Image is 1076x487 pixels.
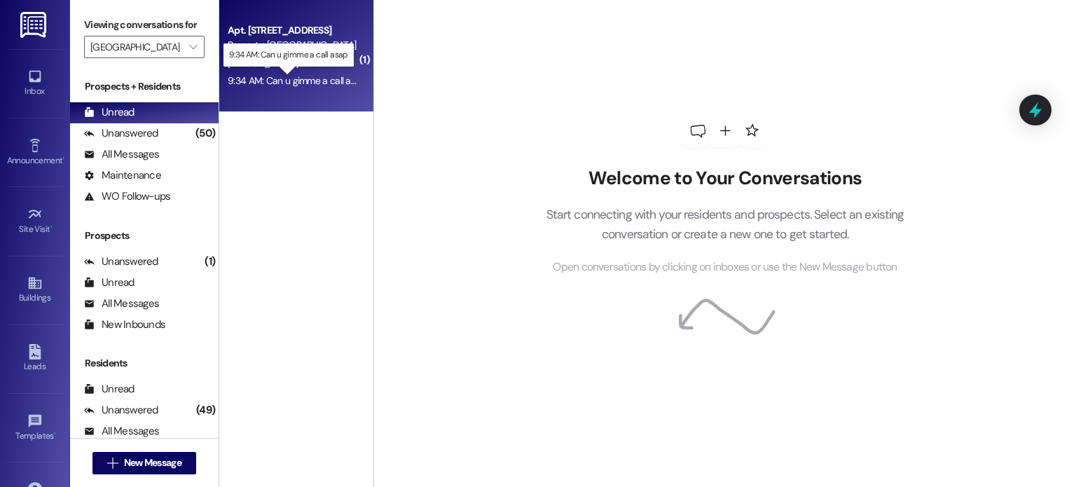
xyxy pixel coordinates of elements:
[84,189,170,204] div: WO Follow-ups
[84,126,158,141] div: Unanswered
[20,12,49,38] img: ResiDesk Logo
[92,452,196,474] button: New Message
[107,458,118,469] i: 
[525,167,925,190] h2: Welcome to Your Conversations
[84,254,158,269] div: Unanswered
[54,429,56,439] span: •
[84,14,205,36] label: Viewing conversations for
[525,205,925,245] p: Start connecting with your residents and prospects. Select an existing conversation or create a n...
[84,403,158,418] div: Unanswered
[7,64,63,102] a: Inbox
[70,228,219,243] div: Prospects
[228,38,357,53] div: Property: [GEOGRAPHIC_DATA]
[84,147,159,162] div: All Messages
[228,74,366,87] div: 9:34 AM: Can u gimme a call asap
[84,105,134,120] div: Unread
[84,275,134,290] div: Unread
[84,424,159,439] div: All Messages
[84,168,161,183] div: Maintenance
[192,123,219,144] div: (50)
[62,153,64,163] span: •
[228,23,357,38] div: Apt. [STREET_ADDRESS]
[84,317,165,332] div: New Inbounds
[50,222,53,232] span: •
[7,271,63,309] a: Buildings
[7,409,63,447] a: Templates •
[124,455,181,470] span: New Message
[70,79,219,94] div: Prospects + Residents
[7,203,63,240] a: Site Visit •
[201,251,219,273] div: (1)
[7,340,63,378] a: Leads
[228,57,298,69] span: [PERSON_NAME]
[90,36,182,58] input: All communities
[84,296,159,311] div: All Messages
[84,382,134,397] div: Unread
[229,49,348,61] p: 9:34 AM: Can u gimme a call asap
[189,41,197,53] i: 
[70,356,219,371] div: Residents
[553,259,897,276] span: Open conversations by clicking on inboxes or use the New Message button
[193,399,219,421] div: (49)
